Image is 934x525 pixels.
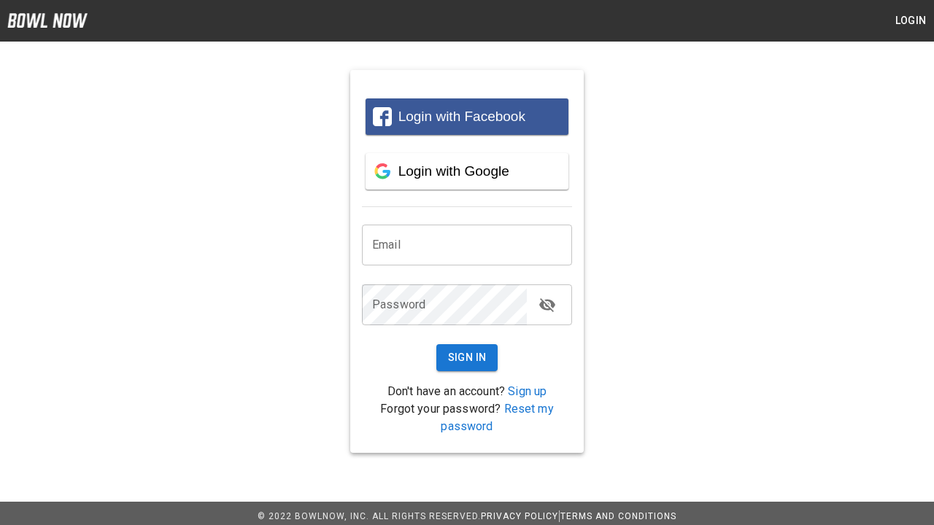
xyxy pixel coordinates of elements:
[887,7,934,34] button: Login
[441,402,553,433] a: Reset my password
[436,344,498,371] button: Sign In
[362,383,572,400] p: Don't have an account?
[366,153,568,190] button: Login with Google
[258,511,481,521] span: © 2022 BowlNow, Inc. All Rights Reserved.
[560,511,676,521] a: Terms and Conditions
[508,384,547,398] a: Sign up
[481,511,558,521] a: Privacy Policy
[398,109,525,124] span: Login with Facebook
[7,13,88,28] img: logo
[533,290,562,319] button: toggle password visibility
[398,163,509,179] span: Login with Google
[362,400,572,435] p: Forgot your password?
[366,98,568,135] button: Login with Facebook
